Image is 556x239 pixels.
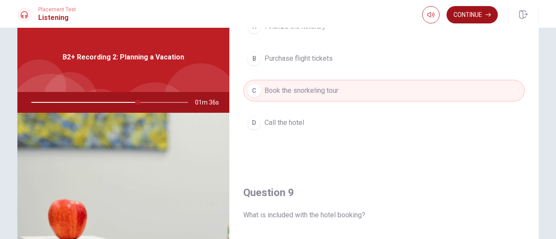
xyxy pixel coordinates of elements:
span: B2+ Recording 2: Planning a Vacation [63,52,184,62]
span: Call the hotel [265,118,304,128]
div: D [247,116,261,130]
span: Placement Test [38,7,76,13]
h4: Question 9 [243,186,525,200]
span: 01m 36s [195,92,226,113]
span: Book the snorkeling tour [265,85,338,96]
h1: Listening [38,13,76,23]
div: B [247,52,261,65]
div: C [247,84,261,98]
button: CBook the snorkeling tour [243,80,525,101]
span: What is included with the hotel booking? [243,210,525,220]
span: Purchase flight tickets [265,53,333,64]
button: Continue [447,6,498,23]
button: BPurchase flight tickets [243,48,525,69]
button: DCall the hotel [243,112,525,134]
